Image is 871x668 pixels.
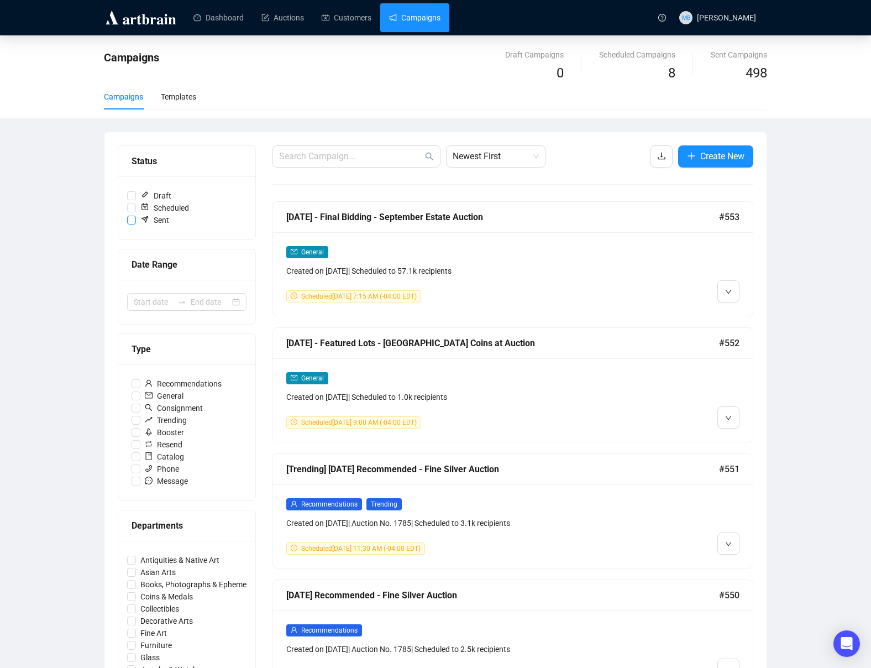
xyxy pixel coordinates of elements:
[291,500,297,507] span: user
[687,152,696,160] span: plus
[286,588,719,602] div: [DATE] Recommended - Fine Silver Auction
[136,214,174,226] span: Sent
[301,248,324,256] span: General
[136,202,193,214] span: Scheduled
[261,3,304,32] a: Auctions
[301,500,358,508] span: Recommendations
[678,145,753,168] button: Create New
[425,152,434,161] span: search
[719,336,739,350] span: #552
[140,451,188,463] span: Catalog
[291,374,297,381] span: mail
[725,541,732,547] span: down
[711,49,767,61] div: Sent Campaigns
[145,440,153,448] span: retweet
[291,419,297,425] span: clock-circle
[145,428,153,436] span: rocket
[140,378,226,390] span: Recommendations
[136,615,197,627] span: Decorative Arts
[145,416,153,424] span: rise
[697,13,756,22] span: [PERSON_NAME]
[272,453,753,568] a: [Trending] [DATE] Recommended - Fine Silver Auction#551userRecommendationsTrendingCreated on [DAT...
[658,14,666,22] span: question-circle
[279,150,423,163] input: Search Campaign...
[177,298,186,306] span: swap-right
[291,627,297,633] span: user
[505,49,564,61] div: Draft Campaigns
[286,391,625,403] div: Created on [DATE] | Scheduled to 1.0k recipients
[668,65,675,81] span: 8
[145,452,153,460] span: book
[657,152,666,160] span: download
[833,630,860,657] div: Open Intercom Messenger
[136,190,176,202] span: Draft
[725,289,732,295] span: down
[136,554,224,566] span: Antiquities & Native Art
[453,146,539,167] span: Newest First
[301,293,417,300] span: Scheduled [DATE] 7:15 AM (-04:00 EDT)
[301,545,421,552] span: Scheduled [DATE] 11:30 AM (-04:00 EDT)
[557,65,564,81] span: 0
[140,475,192,487] span: Message
[301,627,358,634] span: Recommendations
[301,419,417,426] span: Scheduled [DATE] 9:00 AM (-04:00 EDT)
[104,9,178,27] img: logo
[136,603,183,615] span: Collectibles
[193,3,244,32] a: Dashboard
[177,298,186,306] span: to
[389,3,440,32] a: Campaigns
[145,465,153,472] span: phone
[104,91,143,103] div: Campaigns
[145,477,153,484] span: message
[140,402,207,414] span: Consignment
[291,545,297,551] span: clock-circle
[286,265,625,277] div: Created on [DATE] | Scheduled to 57.1k recipients
[140,439,187,451] span: Resend
[136,591,197,603] span: Coins & Medals
[719,462,739,476] span: #551
[286,462,719,476] div: [Trending] [DATE] Recommended - Fine Silver Auction
[140,390,188,402] span: General
[140,426,188,439] span: Booster
[132,342,242,356] div: Type
[136,627,171,639] span: Fine Art
[681,13,690,22] span: MB
[145,392,153,399] span: mail
[286,517,625,529] div: Created on [DATE] | Auction No. 1785 | Scheduled to 3.1k recipients
[140,414,191,426] span: Trending
[136,566,180,578] span: Asian Arts
[104,51,159,64] span: Campaigns
[272,201,753,316] a: [DATE] - Final Bidding - September Estate Auction#553mailGeneralCreated on [DATE]| Scheduled to 5...
[191,296,230,308] input: End date
[140,463,183,475] span: Phone
[322,3,371,32] a: Customers
[746,65,767,81] span: 498
[719,210,739,224] span: #553
[291,248,297,255] span: mail
[700,149,744,163] span: Create New
[272,327,753,442] a: [DATE] - Featured Lots - [GEOGRAPHIC_DATA] Coins at Auction#552mailGeneralCreated on [DATE]| Sche...
[132,154,242,168] div: Status
[725,415,732,421] span: down
[132,519,242,533] div: Departments
[136,578,258,591] span: Books, Photographs & Ephemera
[161,91,196,103] div: Templates
[301,374,324,382] span: General
[366,498,402,510] span: Trending
[719,588,739,602] span: #550
[286,210,719,224] div: [DATE] - Final Bidding - September Estate Auction
[136,651,164,664] span: Glass
[136,639,176,651] span: Furniture
[291,293,297,299] span: clock-circle
[134,296,173,308] input: Start date
[132,258,242,272] div: Date Range
[145,379,153,387] span: user
[286,643,625,655] div: Created on [DATE] | Auction No. 1785 | Scheduled to 2.5k recipients
[145,404,153,411] span: search
[599,49,675,61] div: Scheduled Campaigns
[286,336,719,350] div: [DATE] - Featured Lots - [GEOGRAPHIC_DATA] Coins at Auction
